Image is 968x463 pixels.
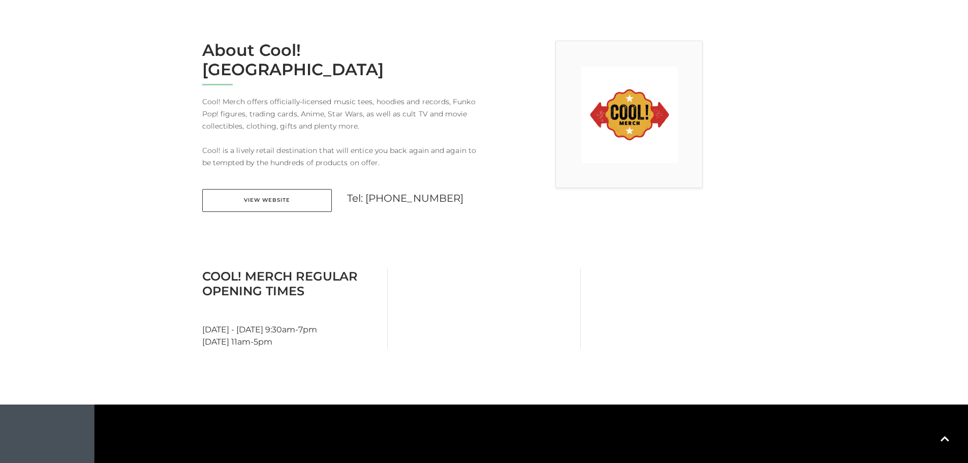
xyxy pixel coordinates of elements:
[202,189,332,212] a: View Website
[202,269,380,298] h3: Cool! Merch Regular Opening Times
[202,41,477,80] h2: About Cool! [GEOGRAPHIC_DATA]
[202,96,477,169] p: Cool! Merch offers officially-licensed music tees, hoodies and records, Funko Pop! figures, tradi...
[195,269,388,348] div: [DATE] - [DATE] 9:30am-7pm [DATE] 11am-5pm
[347,192,464,204] a: Tel: [PHONE_NUMBER]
